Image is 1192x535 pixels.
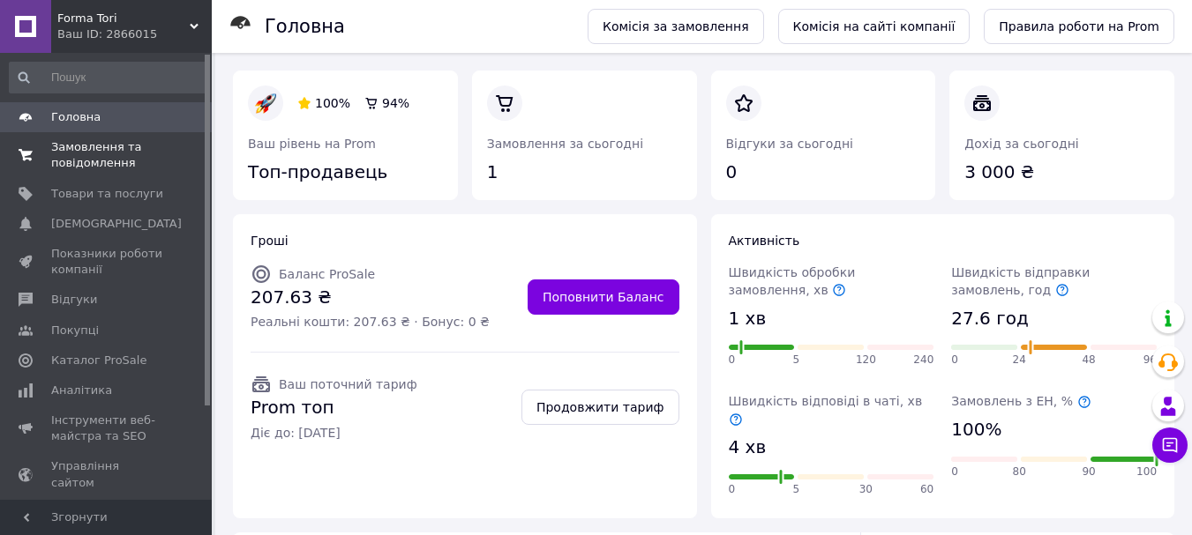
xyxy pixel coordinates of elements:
[793,482,800,497] span: 5
[729,234,800,248] span: Активність
[51,458,163,490] span: Управління сайтом
[729,482,736,497] span: 0
[588,9,764,44] a: Комісія за замовлення
[251,285,490,310] span: 207.63 ₴
[793,353,800,368] span: 5
[729,435,767,460] span: 4 хв
[913,353,933,368] span: 240
[251,424,417,442] span: Діє до: [DATE]
[856,353,876,368] span: 120
[951,353,958,368] span: 0
[1082,353,1095,368] span: 48
[51,186,163,202] span: Товари та послуги
[9,62,208,93] input: Пошук
[1013,353,1026,368] span: 24
[951,464,958,479] span: 0
[729,394,923,426] span: Швидкість відповіді в чаті, хв
[951,417,1001,442] span: 100%
[57,26,212,42] div: Ваш ID: 2866015
[951,265,1090,297] span: Швидкість відправки замовлень, год
[265,16,345,37] h1: Головна
[51,216,182,232] span: [DEMOGRAPHIC_DATA]
[1013,464,1026,479] span: 80
[251,234,289,248] span: Гроші
[729,306,767,331] span: 1 хв
[951,394,1091,408] span: Замовлень з ЕН, %
[51,292,97,308] span: Відгуки
[51,353,146,368] span: Каталог ProSale
[51,323,99,338] span: Покупці
[528,279,679,315] a: Поповнити Баланс
[1143,353,1157,368] span: 96
[251,313,490,331] span: Реальні кошти: 207.63 ₴ · Бонус: 0 ₴
[1136,464,1157,479] span: 100
[729,353,736,368] span: 0
[778,9,971,44] a: Комісія на сайті компанії
[57,11,190,26] span: Forma Tori
[51,109,101,125] span: Головна
[521,390,679,425] a: Продовжити тариф
[382,96,409,110] span: 94%
[51,383,112,398] span: Аналітика
[920,482,933,497] span: 60
[279,377,417,391] span: Ваш поточний тариф
[1082,464,1095,479] span: 90
[951,306,1028,331] span: 27.6 год
[729,265,856,297] span: Швидкість обробки замовлення, хв
[51,246,163,278] span: Показники роботи компанії
[51,139,163,171] span: Замовлення та повідомлення
[251,395,417,420] span: Prom топ
[984,9,1174,44] a: Правила роботи на Prom
[859,482,873,497] span: 30
[51,412,163,444] span: Інструменти веб-майстра та SEO
[279,267,375,281] span: Баланс ProSale
[1152,427,1188,463] button: Чат з покупцем
[315,96,350,110] span: 100%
